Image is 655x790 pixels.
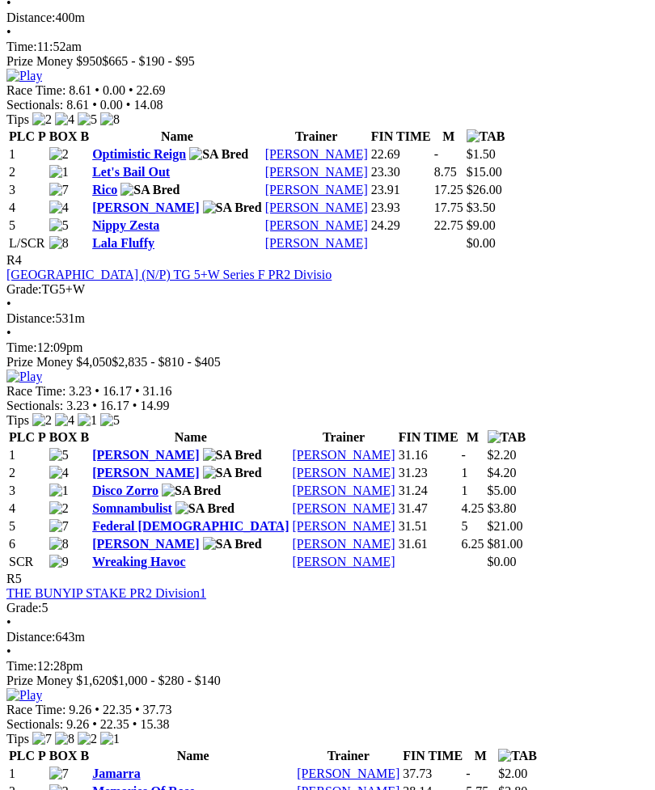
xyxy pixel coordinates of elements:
[434,201,463,214] text: 17.75
[434,165,457,179] text: 8.75
[6,11,55,24] span: Distance:
[6,384,65,398] span: Race Time:
[293,448,395,462] a: [PERSON_NAME]
[398,536,459,552] td: 31.61
[6,399,63,412] span: Sectionals:
[6,98,63,112] span: Sectionals:
[6,311,649,326] div: 531m
[462,519,468,533] text: 5
[6,355,649,370] div: Prize Money $4,050
[6,732,29,746] span: Tips
[78,732,97,746] img: 2
[100,399,129,412] span: 16.17
[8,554,47,570] td: SCR
[189,147,248,162] img: SA Bred
[135,703,140,716] span: •
[8,447,47,463] td: 1
[140,717,169,731] span: 15.38
[92,484,158,497] a: Disco Zorro
[92,218,159,232] a: Nippy Zesta
[92,537,199,551] a: [PERSON_NAME]
[129,83,133,97] span: •
[465,748,496,764] th: M
[91,748,294,764] th: Name
[92,717,97,731] span: •
[434,147,438,161] text: -
[32,112,52,127] img: 2
[69,83,91,97] span: 8.61
[55,413,74,428] img: 4
[297,767,399,780] a: [PERSON_NAME]
[55,112,74,127] img: 4
[69,384,91,398] span: 3.23
[293,466,395,479] a: [PERSON_NAME]
[433,129,464,145] th: M
[95,384,99,398] span: •
[203,448,262,463] img: SA Bred
[6,340,37,354] span: Time:
[293,555,395,568] a: [PERSON_NAME]
[9,430,35,444] span: PLC
[49,448,69,463] img: 5
[370,146,432,163] td: 22.69
[293,537,395,551] a: [PERSON_NAME]
[203,201,262,215] img: SA Bred
[55,732,74,746] img: 8
[293,501,395,515] a: [PERSON_NAME]
[6,370,42,384] img: Play
[461,429,485,446] th: M
[6,659,37,673] span: Time:
[78,413,97,428] img: 1
[92,555,185,568] a: Wreaking Havoc
[6,311,55,325] span: Distance:
[66,717,89,731] span: 9.26
[398,501,459,517] td: 31.47
[8,518,47,534] td: 5
[103,83,125,97] span: 0.00
[175,501,235,516] img: SA Bred
[49,218,69,233] img: 5
[467,129,505,144] img: TAB
[133,717,137,731] span: •
[92,98,97,112] span: •
[49,484,69,498] img: 1
[264,129,369,145] th: Trainer
[398,465,459,481] td: 31.23
[6,282,42,296] span: Grade:
[6,413,29,427] span: Tips
[38,749,46,763] span: P
[32,732,52,746] img: 7
[370,129,432,145] th: FIN TIME
[402,748,463,764] th: FIN TIME
[6,630,55,644] span: Distance:
[92,501,172,515] a: Somnambulist
[265,147,368,161] a: [PERSON_NAME]
[6,253,22,267] span: R4
[370,200,432,216] td: 23.93
[488,501,517,515] span: $3.80
[498,767,527,780] span: $2.00
[488,555,517,568] span: $0.00
[92,767,141,780] a: Jamarra
[6,40,37,53] span: Time:
[488,484,517,497] span: $5.00
[49,201,69,215] img: 4
[102,54,195,68] span: $665 - $190 - $95
[95,83,99,97] span: •
[49,519,69,534] img: 7
[133,399,137,412] span: •
[8,465,47,481] td: 2
[92,183,117,196] a: Rico
[49,749,78,763] span: BOX
[49,147,69,162] img: 2
[66,98,89,112] span: 8.61
[38,129,46,143] span: P
[92,236,154,250] a: Lala Fluffy
[8,501,47,517] td: 4
[100,413,120,428] img: 5
[398,483,459,499] td: 31.24
[92,147,186,161] a: Optimistic Reign
[162,484,221,498] img: SA Bred
[467,183,502,196] span: $26.00
[103,384,132,398] span: 16.17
